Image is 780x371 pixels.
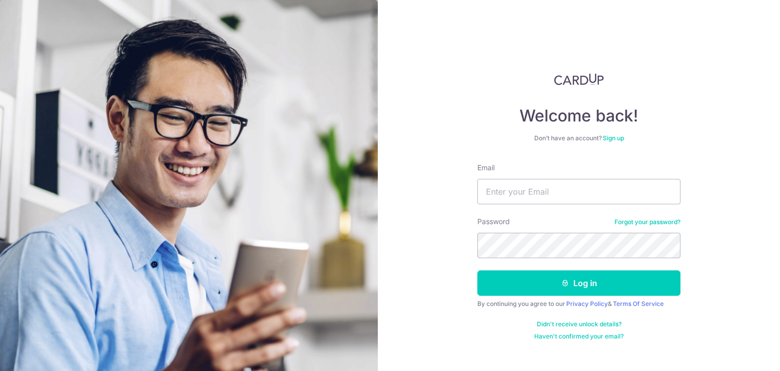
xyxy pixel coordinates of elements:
[477,270,680,296] button: Log in
[603,134,624,142] a: Sign up
[477,163,495,173] label: Email
[566,300,608,307] a: Privacy Policy
[537,320,622,328] a: Didn't receive unlock details?
[477,300,680,308] div: By continuing you agree to our &
[554,73,604,85] img: CardUp Logo
[534,332,624,341] a: Haven't confirmed your email?
[477,134,680,142] div: Don’t have an account?
[614,218,680,226] a: Forgot your password?
[477,106,680,126] h4: Welcome back!
[613,300,664,307] a: Terms Of Service
[477,217,510,227] label: Password
[477,179,680,204] input: Enter your Email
